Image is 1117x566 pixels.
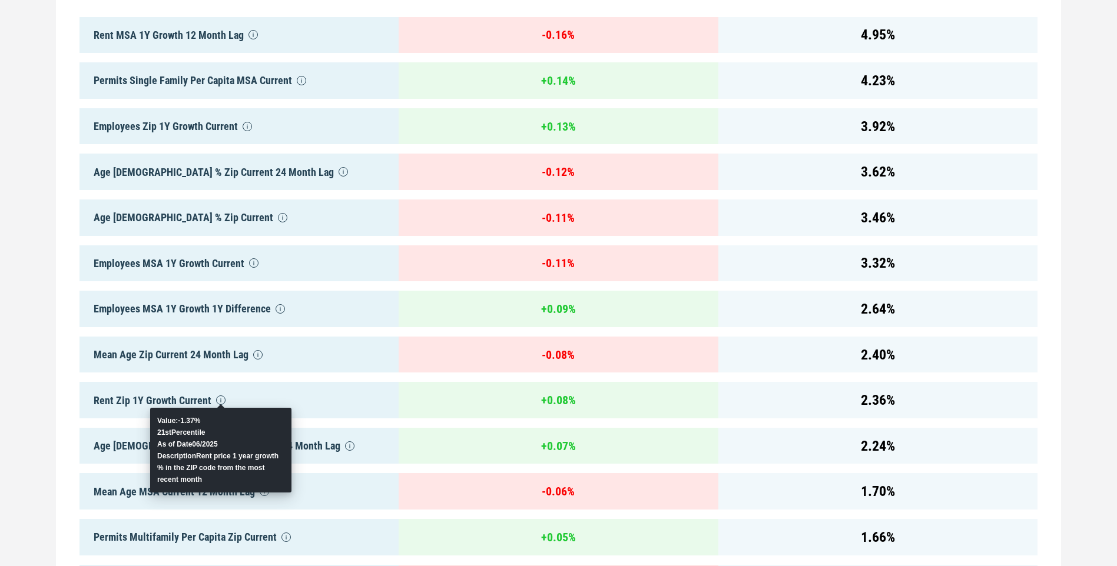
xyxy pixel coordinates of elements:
div: 1.66 % [718,519,1038,555]
div: - 0.06 % [399,473,718,510]
div: 2.24 % [718,428,1038,464]
div: + 0.08 % [399,382,718,418]
div: Employees MSA 1Y Growth 1Y Difference [79,291,399,327]
div: - 0.11 % [399,245,718,282]
div: - 0.16 % [399,17,718,54]
div: Mean Age Zip Current 24 Month Lag [79,337,399,373]
div: 3.32 % [718,245,1038,282]
div: 2.36 % [718,382,1038,418]
b: As of Date 06/2025 [157,440,218,448]
div: + 0.13 % [399,108,718,145]
div: 2.40 % [718,337,1038,373]
b: 21st Percentile [157,428,205,437]
div: + 0.09 % [399,291,718,327]
div: 4.23 % [718,62,1038,99]
div: 3.92 % [718,108,1038,145]
div: 3.62 % [718,154,1038,190]
b: Description Rent price 1 year growth % in the ZIP code from the most recent month [157,452,279,484]
div: - 0.11 % [399,199,718,236]
div: 4.95 % [718,17,1038,54]
div: Age [DEMOGRAPHIC_DATA] % Zip Current [79,199,399,236]
b: Value: -1.37 % [157,417,200,425]
div: Permits Multifamily Per Capita Zip Current [79,519,399,555]
div: 3.46 % [718,199,1038,236]
div: Mean Age MSA Current 12 Month Lag [79,473,399,510]
div: - 0.08 % [399,337,718,373]
div: - 0.12 % [399,154,718,190]
div: 1.70 % [718,473,1038,510]
div: Rent MSA 1Y Growth 12 Month Lag [79,17,399,54]
div: Age [DEMOGRAPHIC_DATA] % MSA Current 24 Month Lag [79,428,399,464]
div: Employees MSA 1Y Growth Current [79,245,399,282]
div: Permits Single Family Per Capita MSA Current [79,62,399,99]
div: Age [DEMOGRAPHIC_DATA] % Zip Current 24 Month Lag [79,154,399,190]
div: Employees Zip 1Y Growth Current [79,108,399,145]
div: Rent Zip 1Y Growth Current [79,382,399,418]
div: + 0.14 % [399,62,718,99]
div: + 0.07 % [399,428,718,464]
div: + 0.05 % [399,519,718,555]
div: 2.64 % [718,291,1038,327]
